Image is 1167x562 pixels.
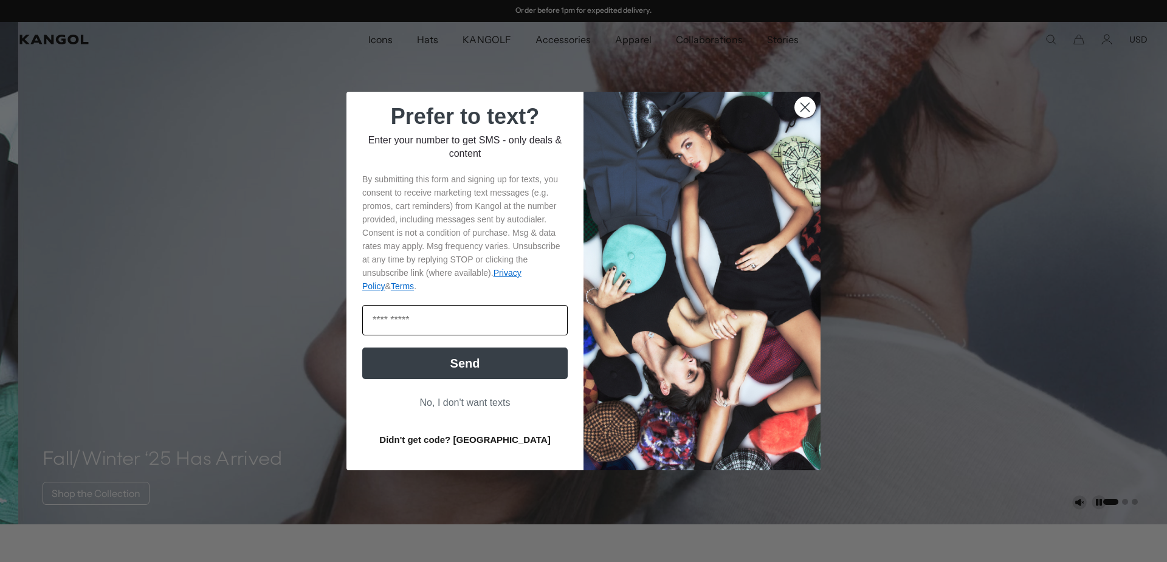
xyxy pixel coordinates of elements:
a: Terms [391,281,414,291]
button: No, I don't want texts [362,391,568,414]
button: Send [362,348,568,379]
button: Didn't get code? [GEOGRAPHIC_DATA] [362,424,568,454]
span: Enter your number to get SMS - only deals & content [368,135,562,159]
p: By submitting this form and signing up for texts, you consent to receive marketing text messages ... [362,173,568,293]
span: Prefer to text? [391,104,539,129]
img: 32d93059-7686-46ce-88e0-f8be1b64b1a2.jpeg [583,92,821,470]
button: Close dialog [794,97,816,118]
